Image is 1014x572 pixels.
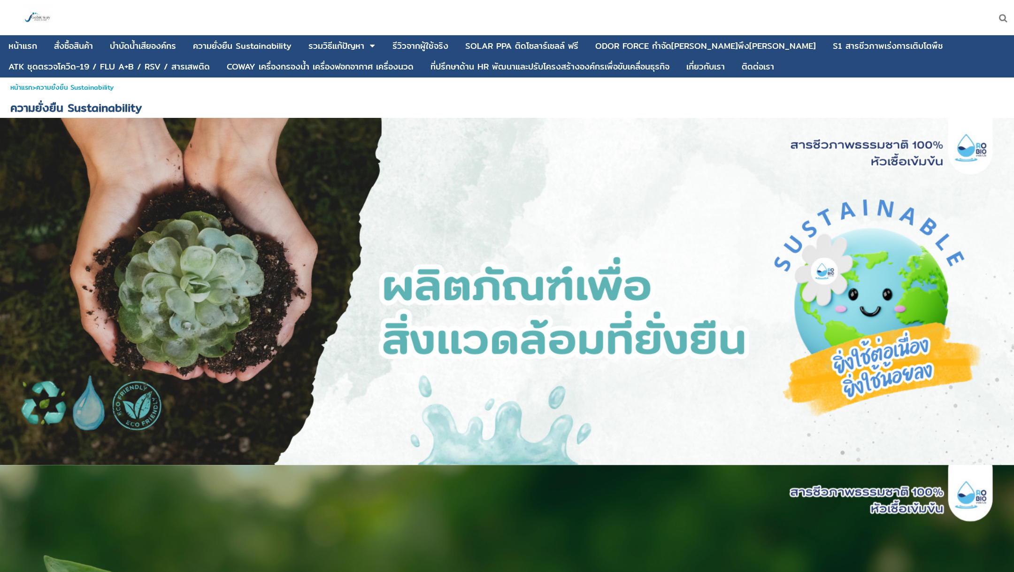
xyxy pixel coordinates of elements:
a: ติดต่อเรา [742,58,774,76]
a: SOLAR PPA ติดโซลาร์เซลล์ ฟรี [465,37,578,55]
a: ความยั่งยืน Sustainability [193,37,292,55]
a: สั่งซื้อสินค้า [54,37,93,55]
a: เกี่ยวกับเรา [686,58,725,76]
div: หน้าแรก [8,42,37,50]
a: หน้าแรก [10,82,32,93]
div: ที่ปรึกษาด้าน HR พัฒนาและปรับโครงสร้างองค์กรเพื่อขับเคลื่อนธุรกิจ [430,62,669,71]
a: รีวิวจากผู้ใช้จริง [392,37,448,55]
div: ติดต่อเรา [742,62,774,71]
span: ความยั่งยืน Sustainability [36,82,114,93]
a: S1 สารชีวภาพเร่งการเติบโตพืช [833,37,943,55]
div: ความยั่งยืน Sustainability [193,42,292,50]
div: รวมวิธีแก้ปัญหา [308,42,364,50]
a: ODOR FORCE กำจัด[PERSON_NAME]พึง[PERSON_NAME] [595,37,816,55]
a: รวมวิธีแก้ปัญหา [308,37,364,55]
div: เกี่ยวกับเรา [686,62,725,71]
a: บําบัดน้ำเสียองค์กร [110,37,176,55]
div: S1 สารชีวภาพเร่งการเติบโตพืช [833,42,943,50]
div: รีวิวจากผู้ใช้จริง [392,42,448,50]
div: ATK ชุดตรวจโควิด-19 / FLU A+B / RSV / สารเสพติด [8,62,210,71]
a: ATK ชุดตรวจโควิด-19 / FLU A+B / RSV / สารเสพติด [8,58,210,76]
a: หน้าแรก [8,37,37,55]
div: บําบัดน้ำเสียองค์กร [110,42,176,50]
span: ความยั่งยืน Sustainability [10,99,142,116]
img: large-1644130236041.jpg [23,4,52,32]
a: ที่ปรึกษาด้าน HR พัฒนาและปรับโครงสร้างองค์กรเพื่อขับเคลื่อนธุรกิจ [430,58,669,76]
a: COWAY เครื่องกรองน้ำ เครื่องฟอกอากาศ เครื่องนวด [227,58,414,76]
div: สั่งซื้อสินค้า [54,42,93,50]
div: SOLAR PPA ติดโซลาร์เซลล์ ฟรี [465,42,578,50]
div: COWAY เครื่องกรองน้ำ เครื่องฟอกอากาศ เครื่องนวด [227,62,414,71]
div: ODOR FORCE กำจัด[PERSON_NAME]พึง[PERSON_NAME] [595,42,816,50]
